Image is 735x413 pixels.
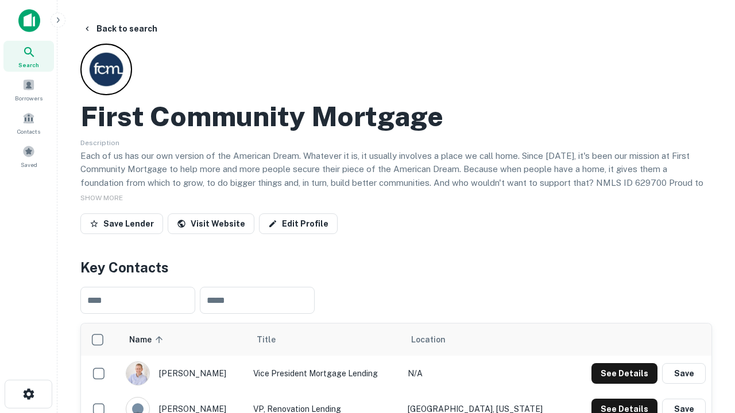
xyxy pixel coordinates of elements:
[402,324,568,356] th: Location
[3,107,54,138] a: Contacts
[129,333,167,346] span: Name
[21,160,37,169] span: Saved
[247,356,402,391] td: Vice President Mortgage Lending
[247,324,402,356] th: Title
[15,93,42,103] span: Borrowers
[678,321,735,376] iframe: Chat Widget
[402,356,568,391] td: N/A
[80,213,163,234] button: Save Lender
[168,213,254,234] a: Visit Website
[80,100,443,133] h2: First Community Mortgage
[80,257,712,278] h4: Key Contacts
[662,363,706,384] button: Save
[259,213,338,234] a: Edit Profile
[3,141,54,172] a: Saved
[126,361,242,385] div: [PERSON_NAME]
[17,127,40,136] span: Contacts
[591,363,657,384] button: See Details
[3,74,54,105] a: Borrowers
[80,139,119,147] span: Description
[411,333,446,346] span: Location
[120,324,247,356] th: Name
[18,60,39,69] span: Search
[3,41,54,72] a: Search
[78,18,162,39] button: Back to search
[80,149,712,203] p: Each of us has our own version of the American Dream. Whatever it is, it usually involves a place...
[18,9,40,32] img: capitalize-icon.png
[257,333,291,346] span: Title
[126,362,149,385] img: 1520878720083
[80,194,123,202] span: SHOW MORE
